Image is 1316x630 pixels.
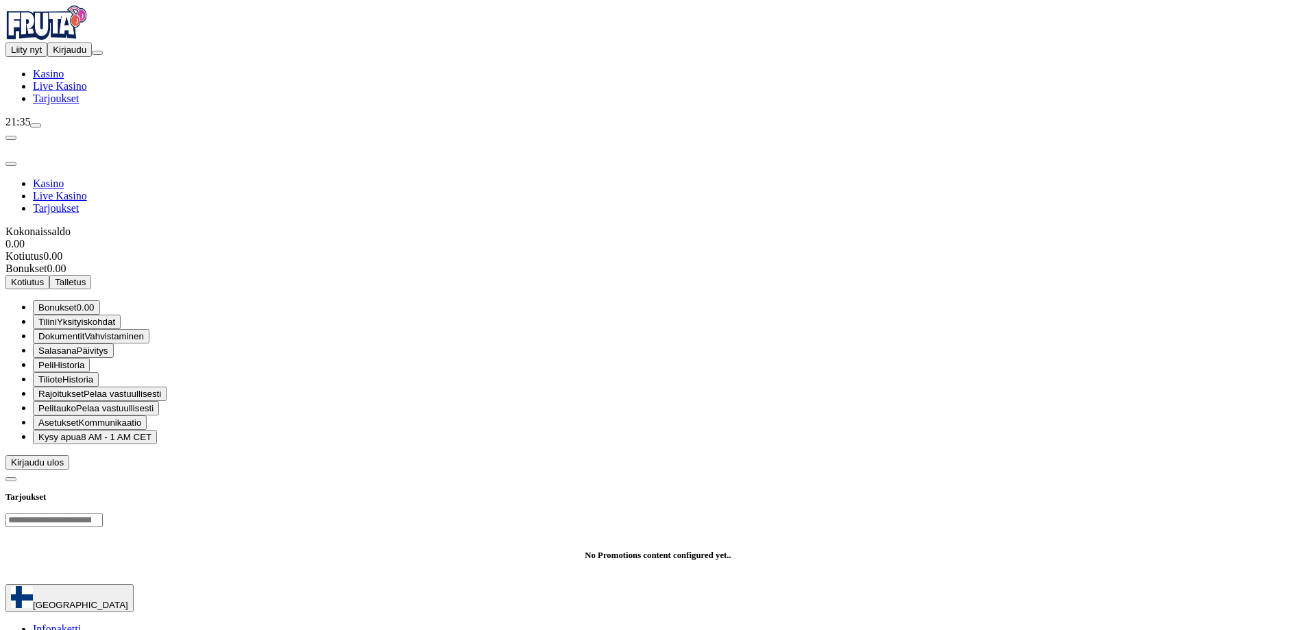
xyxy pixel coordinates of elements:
[33,93,79,104] a: Tarjoukset
[53,45,86,55] span: Kirjaudu
[33,190,87,202] a: Live Kasino
[81,432,151,442] span: 8 AM - 1 AM CET
[5,162,16,166] button: close
[76,403,154,413] span: Pelaa vastuullisesti
[30,123,41,128] button: live-chat
[38,346,77,356] span: Salasana
[5,43,47,57] button: Liity nyt
[5,584,134,612] button: [GEOGRAPHIC_DATA]chevron-down icon
[5,5,88,40] img: Fruta
[5,238,1311,250] div: 0.00
[57,317,115,327] span: Yksityiskohdat
[5,68,1311,105] nav: Main menu
[38,432,81,442] span: Kysy apua
[11,586,33,608] img: Finland flag
[79,417,142,428] span: Kommunikaatio
[33,358,90,372] button: 777 iconPeliHistoria
[5,455,69,470] button: Kirjaudu ulos
[33,315,121,329] button: user iconTiliniYksityiskohdat
[33,387,167,401] button: limits iconRajoituksetPelaa vastuullisesti
[11,45,42,55] span: Liity nyt
[62,374,93,385] span: Historia
[5,5,1311,105] nav: Primary
[49,275,91,289] button: Talletus
[38,302,77,313] span: Bonukset
[5,263,1311,275] div: 0.00
[33,600,128,610] span: [GEOGRAPHIC_DATA]
[38,374,62,385] span: Tiliote
[33,80,87,92] a: Live Kasino
[33,300,100,315] button: smiley iconBonukset0.00
[5,30,88,42] a: Fruta
[5,136,16,140] button: chevron-left icon
[5,116,30,128] span: 21:35
[38,360,53,370] span: Peli
[33,178,64,189] a: Kasino
[5,477,16,481] button: chevron-left icon
[5,275,49,289] button: Kotiutus
[38,389,84,399] span: Rajoitukset
[5,226,1311,250] div: Kokonaissaldo
[33,68,64,80] a: Kasino
[38,417,79,428] span: Asetukset
[38,331,84,341] span: Dokumentit
[33,329,149,343] button: doc iconDokumentitVahvistaminen
[84,331,143,341] span: Vahvistaminen
[38,317,57,327] span: Tilini
[53,360,84,370] span: Historia
[92,51,103,55] button: menu
[5,513,103,527] input: Search
[5,263,47,274] span: Bonukset
[33,202,79,214] a: Tarjoukset
[11,457,64,468] span: Kirjaudu ulos
[33,343,114,358] button: lock iconSalasanaPäivitys
[33,401,159,415] button: clock iconPelitaukoPelaa vastuullisesti
[5,250,1311,263] div: 0.00
[33,415,147,430] button: info iconAsetuksetKommunikaatio
[77,302,95,313] span: 0.00
[84,389,161,399] span: Pelaa vastuullisesti
[33,430,157,444] button: chat iconKysy apua8 AM - 1 AM CET
[5,178,1311,215] nav: Main menu
[77,346,108,356] span: Päivitys
[5,491,1311,504] h3: Tarjoukset
[33,372,99,387] button: credit-card iconTilioteHistoria
[55,277,86,287] span: Talletus
[11,277,44,287] span: Kotiutus
[5,536,1311,576] p: No Promotions content configured yet..
[38,403,76,413] span: Pelitauko
[5,250,43,262] span: Kotiutus
[47,43,92,57] button: Kirjaudu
